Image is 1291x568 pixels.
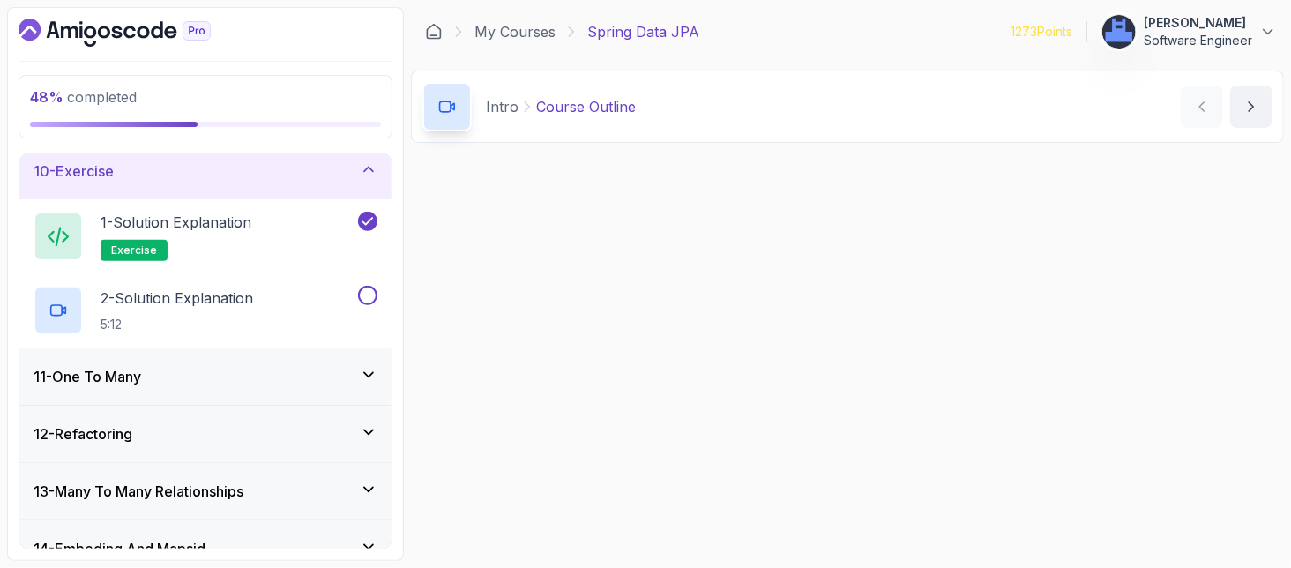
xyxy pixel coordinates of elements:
[101,316,253,333] p: 5:12
[1101,14,1277,49] button: user profile image[PERSON_NAME]Software Engineer
[34,161,114,182] h3: 10 - Exercise
[34,538,205,559] h3: 14 - Embeding And Mapsid
[34,423,132,445] h3: 12 - Refactoring
[1011,23,1072,41] p: 1273 Points
[19,463,392,519] button: 13-Many To Many Relationships
[34,286,377,335] button: 2-Solution Explanation5:12
[1102,15,1136,49] img: user profile image
[587,21,699,42] p: Spring Data JPA
[101,288,253,309] p: 2 - Solution Explanation
[19,143,392,199] button: 10-Exercise
[1181,86,1223,128] button: previous content
[101,212,251,233] p: 1 - Solution Explanation
[536,96,636,117] p: Course Outline
[425,23,443,41] a: Dashboard
[19,19,251,47] a: Dashboard
[1230,86,1272,128] button: next content
[34,366,141,387] h3: 11 - One To Many
[474,21,556,42] a: My Courses
[1144,14,1252,32] p: [PERSON_NAME]
[34,481,243,502] h3: 13 - Many To Many Relationships
[111,243,157,258] span: exercise
[19,348,392,405] button: 11-One To Many
[30,88,137,106] span: completed
[30,88,63,106] span: 48 %
[19,406,392,462] button: 12-Refactoring
[486,96,519,117] p: Intro
[34,212,377,261] button: 1-Solution Explanationexercise
[1144,32,1252,49] p: Software Engineer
